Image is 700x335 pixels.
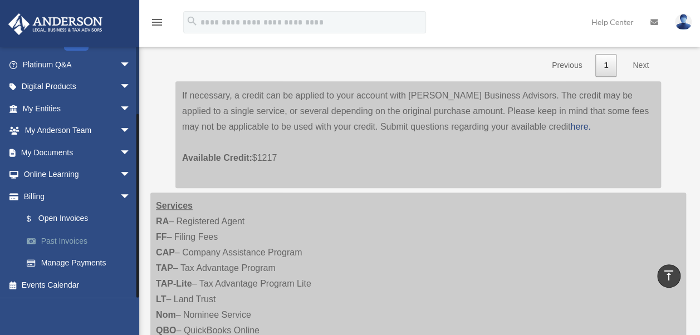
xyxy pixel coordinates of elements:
strong: RA [156,216,169,226]
span: Available Credit: [182,153,252,162]
img: Anderson Advisors Platinum Portal [5,13,106,35]
img: User Pic [675,14,692,30]
i: search [186,15,198,27]
i: menu [150,16,164,29]
a: Previous [544,54,590,77]
a: Billingarrow_drop_down [8,185,148,208]
a: Digital Productsarrow_drop_down [8,76,148,98]
a: Online Learningarrow_drop_down [8,164,148,186]
strong: FF [156,232,167,242]
span: arrow_drop_down [120,120,142,142]
a: My Anderson Teamarrow_drop_down [8,120,148,142]
strong: LT [156,294,166,304]
i: vertical_align_top [662,269,675,282]
a: Manage Payments [16,252,148,274]
span: arrow_drop_down [120,97,142,120]
span: arrow_drop_down [120,141,142,164]
span: arrow_drop_down [120,164,142,186]
strong: QBO [156,326,176,335]
a: $Open Invoices [16,208,142,230]
strong: CAP [156,248,175,257]
a: vertical_align_top [657,264,681,288]
a: Platinum Q&Aarrow_drop_down [8,53,148,76]
p: $1217 [182,135,654,166]
a: Events Calendar [8,274,148,296]
div: If necessary, a credit can be applied to your account with [PERSON_NAME] Business Advisors. The c... [175,81,661,188]
a: Next [624,54,657,77]
a: My Documentsarrow_drop_down [8,141,148,164]
a: menu [150,19,164,29]
strong: TAP [156,263,173,273]
span: arrow_drop_down [120,76,142,98]
strong: Nom [156,310,176,319]
span: $ [33,212,38,226]
a: 1 [595,54,616,77]
strong: TAP-Lite [156,279,192,288]
a: Past Invoices [16,230,148,252]
a: My Entitiesarrow_drop_down [8,97,148,120]
span: arrow_drop_down [120,53,142,76]
span: arrow_drop_down [120,185,142,208]
strong: Services [156,201,193,210]
a: here. [570,122,590,131]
